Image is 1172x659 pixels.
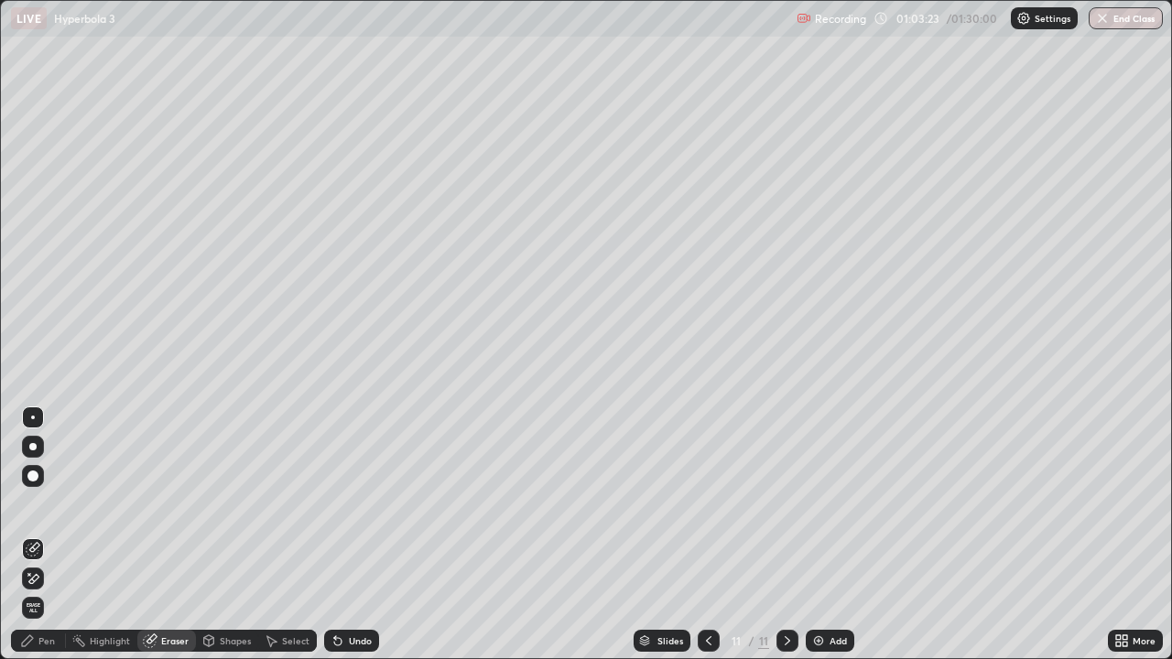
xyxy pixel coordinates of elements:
div: Eraser [161,636,189,645]
div: / [749,635,754,646]
div: Add [830,636,847,645]
p: Settings [1035,14,1070,23]
div: 11 [758,632,769,649]
img: add-slide-button [811,633,826,648]
p: Hyperbola 3 [54,11,115,26]
div: Undo [349,636,372,645]
button: End Class [1089,7,1163,29]
div: Shapes [220,636,251,645]
img: class-settings-icons [1016,11,1031,26]
div: More [1133,636,1156,645]
div: Slides [657,636,683,645]
span: Erase all [23,602,43,613]
p: Recording [815,12,866,26]
p: LIVE [16,11,41,26]
img: recording.375f2c34.svg [797,11,811,26]
div: Highlight [90,636,130,645]
div: 11 [727,635,745,646]
img: end-class-cross [1095,11,1110,26]
div: Pen [38,636,55,645]
div: Select [282,636,309,645]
